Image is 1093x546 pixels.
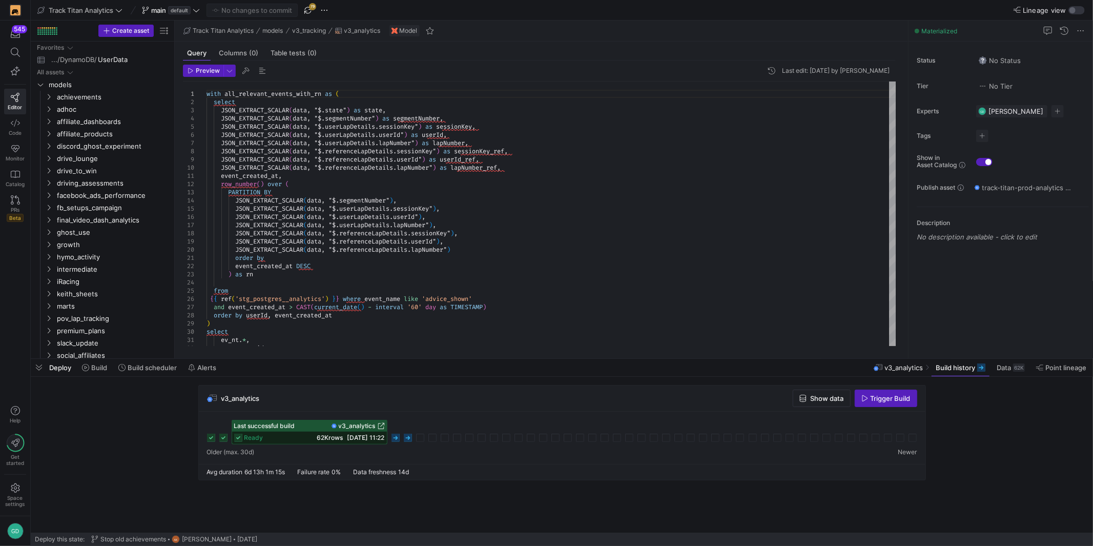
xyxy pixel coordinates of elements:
span: ) [260,180,264,188]
button: v3_tracking [290,25,328,37]
span: (0) [249,50,258,56]
span: JSON_EXTRACT_SCALAR [235,237,303,246]
span: , [307,147,311,155]
span: hymo_activity [57,251,169,263]
span: sessionKey [436,123,472,131]
span: [PERSON_NAME] [988,107,1043,115]
span: ) [429,221,432,229]
div: 19 [183,237,194,246]
span: , [321,221,325,229]
span: ) [450,229,454,237]
span: premium_plans [57,325,169,337]
button: Show data [793,390,851,407]
span: ghost_use [57,227,169,238]
div: 3 [183,106,194,114]
div: 16 [183,213,194,221]
span: JSON_EXTRACT_SCALAR [235,221,303,229]
a: .../DynamoDB/UserData [35,54,170,66]
div: 13 [183,188,194,196]
span: models [263,27,283,34]
span: affiliate_dashboards [57,116,169,128]
span: Create asset [112,27,149,34]
span: ) [432,164,436,172]
span: "$.userLapDetails.lapNumber" [314,139,415,147]
button: Track Titan Analytics [35,4,125,17]
span: as [382,114,389,123]
span: data [293,123,307,131]
span: JSON_EXTRACT_SCALAR [221,139,289,147]
span: "$.userLapDetails.sessionKey" [328,205,432,213]
span: data [293,147,307,155]
span: as [354,106,361,114]
span: ) [436,237,440,246]
span: Tags [917,132,968,139]
span: JSON_EXTRACT_SCALAR [221,106,289,114]
span: ) [415,139,418,147]
span: ( [289,123,293,131]
div: 5 [183,123,194,131]
span: ) [418,213,422,221]
button: Track Titan Analytics [181,25,256,37]
span: ( [289,155,293,164]
div: 2 [183,98,194,106]
a: Code [4,114,26,140]
button: track-titan-prod-analytics / y42_Track_Titan_Analytics_main / v3_analytics [972,181,1075,194]
span: data [293,114,307,123]
span: Build history [936,363,975,372]
span: Space settings [6,495,25,507]
span: social_affiliates [57,350,169,361]
a: PRsBeta [4,191,26,226]
span: final_video_dash_analytics [57,214,169,226]
span: , [321,237,325,246]
span: , [440,114,443,123]
span: JSON_EXTRACT_SCALAR [221,131,289,139]
span: , [307,114,311,123]
span: ) [346,106,350,114]
span: marts [57,300,169,312]
span: ) [418,123,422,131]
span: data [307,237,321,246]
span: "$.referenceLapDetails.userId" [328,237,436,246]
span: discord_ghost_experiment [57,140,169,152]
div: Press SPACE to select this row. [35,152,170,165]
span: "$.referenceLapDetails.sessionKey" [328,229,450,237]
button: Getstarted [4,430,26,470]
span: , [307,106,311,114]
span: "$.referenceLapDetails.lapNumber" [328,246,447,254]
span: Materialized [921,27,957,35]
span: growth [57,239,169,251]
span: Build [91,363,107,372]
div: 18 [183,229,194,237]
span: Preview [196,67,220,74]
span: ( [289,164,293,172]
div: Last edit: [DATE] by [PERSON_NAME] [782,67,890,74]
a: Catalog [4,166,26,191]
span: JSON_EXTRACT_SCALAR [221,114,289,123]
span: ( [303,229,307,237]
span: , [472,123,476,131]
span: v3_tracking [292,27,326,34]
span: Build scheduler [128,363,177,372]
span: BY [264,188,271,196]
span: , [321,246,325,254]
span: "$.referenceLapDetails.userId" [314,155,422,164]
span: userId [422,131,443,139]
button: GD [4,520,26,542]
span: , [307,123,311,131]
button: Trigger Build [855,390,917,407]
span: , [321,196,325,205]
div: Press SPACE to select this row. [35,128,170,140]
img: No tier [979,82,987,90]
span: data [293,106,307,114]
span: UserData [98,54,128,66]
span: , [321,205,325,213]
span: iRacing [57,276,169,288]
div: Press SPACE to select this row. [35,140,170,152]
span: userId_ref [440,155,476,164]
div: 10 [183,164,194,172]
span: driving_assessments [57,177,169,189]
span: ) [404,131,407,139]
span: .../DynamoDB/ [51,54,97,66]
span: v3_analytics [344,27,381,34]
img: No status [979,56,987,65]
